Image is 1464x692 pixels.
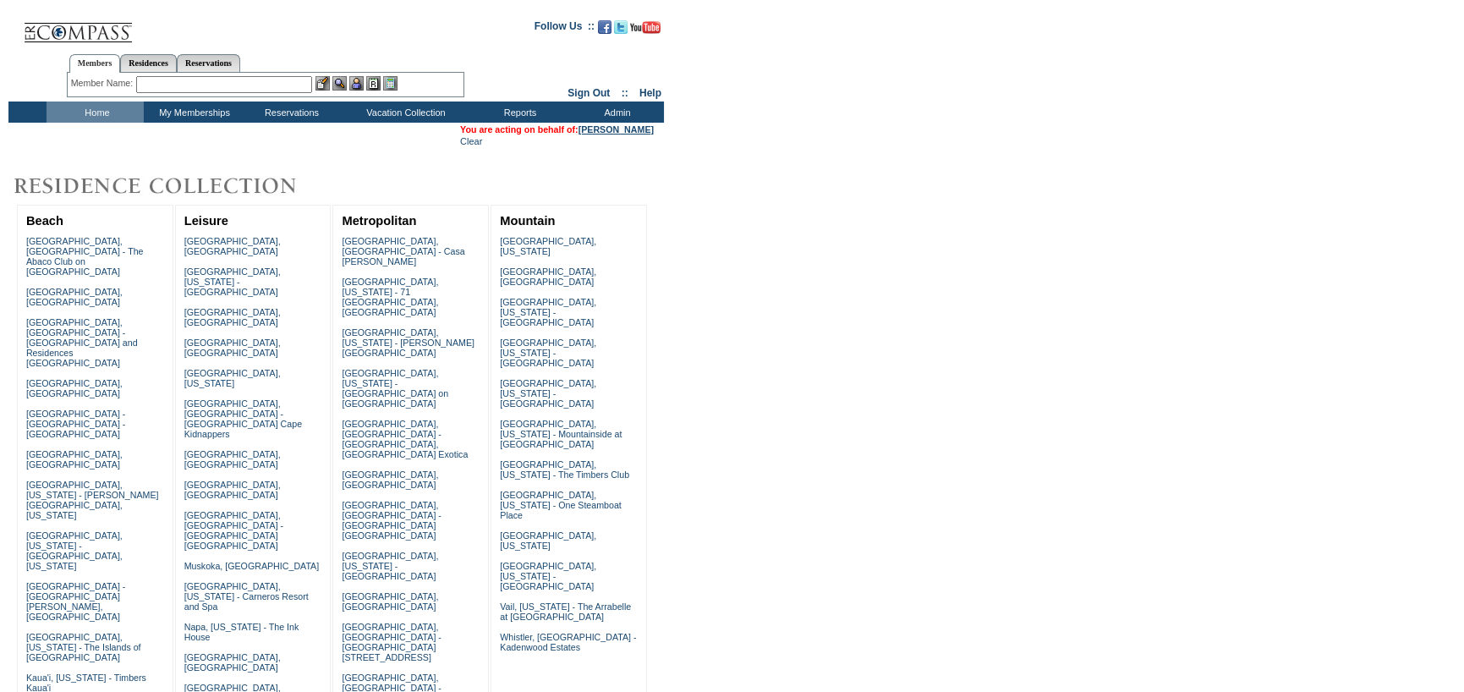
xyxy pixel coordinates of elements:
a: Sign Out [568,87,610,99]
a: Members [69,54,121,73]
a: [GEOGRAPHIC_DATA], [US_STATE] - [GEOGRAPHIC_DATA] [500,378,596,409]
a: Napa, [US_STATE] - The Ink House [184,622,299,642]
a: [GEOGRAPHIC_DATA], [US_STATE] - [GEOGRAPHIC_DATA], [US_STATE] [26,530,123,571]
a: [GEOGRAPHIC_DATA], [GEOGRAPHIC_DATA] - [GEOGRAPHIC_DATA] Cape Kidnappers [184,398,302,439]
a: [GEOGRAPHIC_DATA], [US_STATE] [500,236,596,256]
td: Admin [567,102,664,123]
a: Metropolitan [342,214,416,228]
span: You are acting on behalf of: [460,124,654,135]
a: [GEOGRAPHIC_DATA], [US_STATE] - [GEOGRAPHIC_DATA] [500,338,596,368]
a: [GEOGRAPHIC_DATA], [US_STATE] - Carneros Resort and Spa [184,581,309,612]
a: Clear [460,136,482,146]
img: b_calculator.gif [383,76,398,91]
a: [GEOGRAPHIC_DATA], [US_STATE] - [GEOGRAPHIC_DATA] [500,297,596,327]
div: Member Name: [71,76,136,91]
a: [GEOGRAPHIC_DATA], [US_STATE] - 71 [GEOGRAPHIC_DATA], [GEOGRAPHIC_DATA] [342,277,438,317]
a: [GEOGRAPHIC_DATA], [GEOGRAPHIC_DATA] [184,449,281,470]
a: [GEOGRAPHIC_DATA], [GEOGRAPHIC_DATA] - Casa [PERSON_NAME] [342,236,464,266]
a: Follow us on Twitter [614,25,628,36]
a: [GEOGRAPHIC_DATA], [US_STATE] - [PERSON_NAME][GEOGRAPHIC_DATA], [US_STATE] [26,480,159,520]
td: Follow Us :: [535,19,595,39]
a: [GEOGRAPHIC_DATA], [GEOGRAPHIC_DATA] - [GEOGRAPHIC_DATA] [GEOGRAPHIC_DATA] [342,500,441,541]
a: [GEOGRAPHIC_DATA], [GEOGRAPHIC_DATA] [342,470,438,490]
a: Mountain [500,214,555,228]
a: Whistler, [GEOGRAPHIC_DATA] - Kadenwood Estates [500,632,636,652]
img: Become our fan on Facebook [598,20,611,34]
img: i.gif [8,25,22,26]
a: [PERSON_NAME] [578,124,654,135]
a: [GEOGRAPHIC_DATA], [GEOGRAPHIC_DATA] [184,307,281,327]
a: [GEOGRAPHIC_DATA], [US_STATE] - The Islands of [GEOGRAPHIC_DATA] [26,632,141,662]
td: My Memberships [144,102,241,123]
a: [GEOGRAPHIC_DATA], [US_STATE] [184,368,281,388]
a: [GEOGRAPHIC_DATA], [GEOGRAPHIC_DATA] [184,480,281,500]
a: [GEOGRAPHIC_DATA], [GEOGRAPHIC_DATA] [26,287,123,307]
td: Reservations [241,102,338,123]
a: [GEOGRAPHIC_DATA], [GEOGRAPHIC_DATA] [184,236,281,256]
a: [GEOGRAPHIC_DATA], [US_STATE] - [PERSON_NAME][GEOGRAPHIC_DATA] [342,327,474,358]
img: Reservations [366,76,381,91]
span: :: [622,87,628,99]
a: [GEOGRAPHIC_DATA], [GEOGRAPHIC_DATA] - [GEOGRAPHIC_DATA][STREET_ADDRESS] [342,622,441,662]
a: [GEOGRAPHIC_DATA], [GEOGRAPHIC_DATA] - The Abaco Club on [GEOGRAPHIC_DATA] [26,236,144,277]
a: [GEOGRAPHIC_DATA], [GEOGRAPHIC_DATA] [184,338,281,358]
img: Destinations by Exclusive Resorts [8,169,338,203]
a: Leisure [184,214,228,228]
a: [GEOGRAPHIC_DATA], [US_STATE] - [GEOGRAPHIC_DATA] [342,551,438,581]
a: Become our fan on Facebook [598,25,611,36]
a: [GEOGRAPHIC_DATA] - [GEOGRAPHIC_DATA] - [GEOGRAPHIC_DATA] [26,409,125,439]
a: [GEOGRAPHIC_DATA], [GEOGRAPHIC_DATA] [26,378,123,398]
img: Compass Home [23,8,133,43]
a: [GEOGRAPHIC_DATA], [GEOGRAPHIC_DATA] [26,449,123,470]
td: Reports [469,102,567,123]
a: Vail, [US_STATE] - The Arrabelle at [GEOGRAPHIC_DATA] [500,601,631,622]
a: Beach [26,214,63,228]
td: Vacation Collection [338,102,469,123]
a: [GEOGRAPHIC_DATA], [GEOGRAPHIC_DATA] [500,266,596,287]
a: [GEOGRAPHIC_DATA], [GEOGRAPHIC_DATA] - [GEOGRAPHIC_DATA] [GEOGRAPHIC_DATA] [184,510,283,551]
a: [GEOGRAPHIC_DATA], [GEOGRAPHIC_DATA] [184,652,281,673]
img: Follow us on Twitter [614,20,628,34]
img: View [332,76,347,91]
a: [GEOGRAPHIC_DATA], [US_STATE] - [GEOGRAPHIC_DATA] [500,561,596,591]
img: b_edit.gif [315,76,330,91]
a: [GEOGRAPHIC_DATA], [US_STATE] - [GEOGRAPHIC_DATA] [184,266,281,297]
a: [GEOGRAPHIC_DATA], [US_STATE] [500,530,596,551]
a: [GEOGRAPHIC_DATA] - [GEOGRAPHIC_DATA][PERSON_NAME], [GEOGRAPHIC_DATA] [26,581,125,622]
a: [GEOGRAPHIC_DATA], [US_STATE] - Mountainside at [GEOGRAPHIC_DATA] [500,419,622,449]
img: Impersonate [349,76,364,91]
a: Reservations [177,54,240,72]
a: [GEOGRAPHIC_DATA], [GEOGRAPHIC_DATA] - [GEOGRAPHIC_DATA] and Residences [GEOGRAPHIC_DATA] [26,317,138,368]
a: Help [639,87,661,99]
a: [GEOGRAPHIC_DATA], [US_STATE] - One Steamboat Place [500,490,622,520]
a: [GEOGRAPHIC_DATA], [GEOGRAPHIC_DATA] - [GEOGRAPHIC_DATA], [GEOGRAPHIC_DATA] Exotica [342,419,468,459]
a: [GEOGRAPHIC_DATA], [US_STATE] - [GEOGRAPHIC_DATA] on [GEOGRAPHIC_DATA] [342,368,448,409]
a: [GEOGRAPHIC_DATA], [GEOGRAPHIC_DATA] [342,591,438,612]
td: Home [47,102,144,123]
a: [GEOGRAPHIC_DATA], [US_STATE] - The Timbers Club [500,459,629,480]
a: Subscribe to our YouTube Channel [630,25,661,36]
a: Residences [120,54,177,72]
a: Muskoka, [GEOGRAPHIC_DATA] [184,561,319,571]
img: Subscribe to our YouTube Channel [630,21,661,34]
